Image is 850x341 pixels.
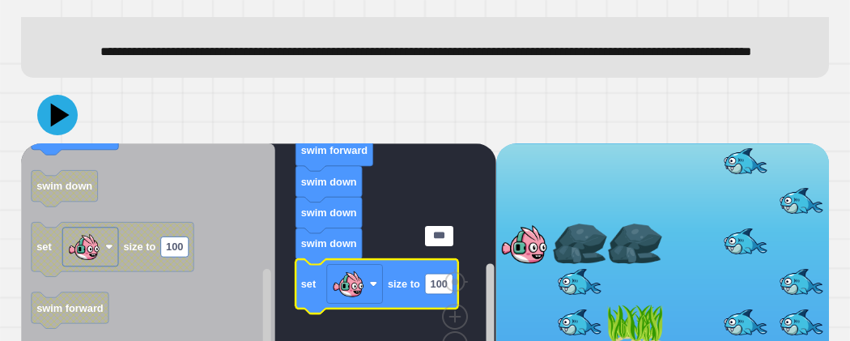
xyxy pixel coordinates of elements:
text: swim down [36,180,92,192]
text: set [301,278,317,290]
text: 100 [166,241,183,253]
text: size to [124,241,156,253]
text: swim forward [301,144,368,156]
text: swim forward [36,301,104,313]
text: size to [388,278,420,290]
text: 100 [431,278,448,290]
text: swim down [301,175,357,187]
text: set [36,241,52,253]
text: swim down [301,237,357,249]
text: swim down [301,207,357,219]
